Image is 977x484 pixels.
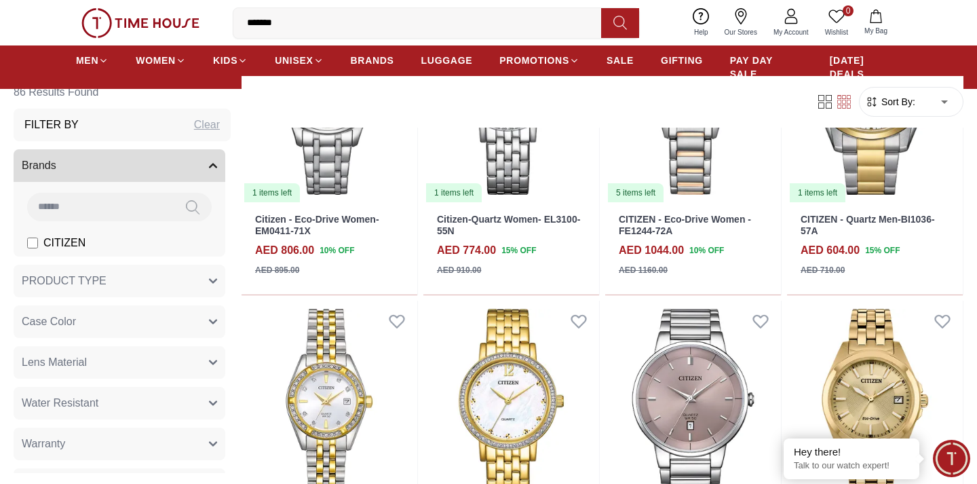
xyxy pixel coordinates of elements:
[136,54,176,67] span: WOMEN
[14,265,225,297] button: PRODUCT TYPE
[14,76,231,109] h6: 86 Results Found
[136,48,186,73] a: WOMEN
[499,54,569,67] span: PROMOTIONS
[801,264,845,276] div: AED 710.00
[426,183,482,202] div: 1 items left
[255,214,379,236] a: Citizen - Eco-Drive Women- EM0411-71X
[801,214,935,236] a: CITIZEN - Quartz Men-BI1036-57A
[194,117,220,133] div: Clear
[661,48,703,73] a: GIFTING
[22,395,98,411] span: Water Resistant
[817,5,856,40] a: 0Wishlist
[213,48,248,73] a: KIDS
[661,54,703,67] span: GIFTING
[14,346,225,379] button: Lens Material
[499,48,579,73] a: PROMOTIONS
[689,27,714,37] span: Help
[768,27,814,37] span: My Account
[255,242,314,259] h4: AED 806.00
[716,5,765,40] a: Our Stores
[275,48,323,73] a: UNISEX
[22,314,76,330] span: Case Color
[501,244,536,257] span: 15 % OFF
[719,27,763,37] span: Our Stores
[255,264,299,276] div: AED 895.00
[14,149,225,182] button: Brands
[437,242,496,259] h4: AED 774.00
[437,214,580,236] a: Citizen-Quartz Women- EL3100-55N
[865,95,915,109] button: Sort By:
[830,54,901,81] span: [DATE] DEALS
[689,244,724,257] span: 10 % OFF
[14,428,225,460] button: Warranty
[619,264,668,276] div: AED 1160.00
[43,235,85,251] span: CITIZEN
[421,48,473,73] a: LUGGAGE
[608,183,664,202] div: 5 items left
[933,440,970,477] div: Chat Widget
[607,54,634,67] span: SALE
[820,27,854,37] span: Wishlist
[801,242,860,259] h4: AED 604.00
[14,387,225,420] button: Water Resistant
[351,54,394,67] span: BRANDS
[619,214,751,236] a: CITIZEN - Eco-Drive Women - FE1244-72A
[27,238,38,248] input: CITIZEN
[865,244,900,257] span: 15 % OFF
[320,244,354,257] span: 10 % OFF
[22,436,65,452] span: Warranty
[730,48,803,86] a: PAY DAY SALE
[244,183,300,202] div: 1 items left
[843,5,854,16] span: 0
[607,48,634,73] a: SALE
[794,445,909,459] div: Hey there!
[619,242,684,259] h4: AED 1044.00
[730,54,803,81] span: PAY DAY SALE
[351,48,394,73] a: BRANDS
[275,54,313,67] span: UNISEX
[794,460,909,472] p: Talk to our watch expert!
[14,305,225,338] button: Case Color
[830,48,901,86] a: [DATE] DEALS
[22,354,87,371] span: Lens Material
[76,54,98,67] span: MEN
[421,54,473,67] span: LUGGAGE
[859,26,893,36] span: My Bag
[24,117,79,133] h3: Filter By
[879,95,915,109] span: Sort By:
[856,7,896,39] button: My Bag
[686,5,716,40] a: Help
[81,8,199,38] img: ...
[437,264,481,276] div: AED 910.00
[76,48,109,73] a: MEN
[213,54,237,67] span: KIDS
[22,157,56,174] span: Brands
[790,183,845,202] div: 1 items left
[22,273,107,289] span: PRODUCT TYPE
